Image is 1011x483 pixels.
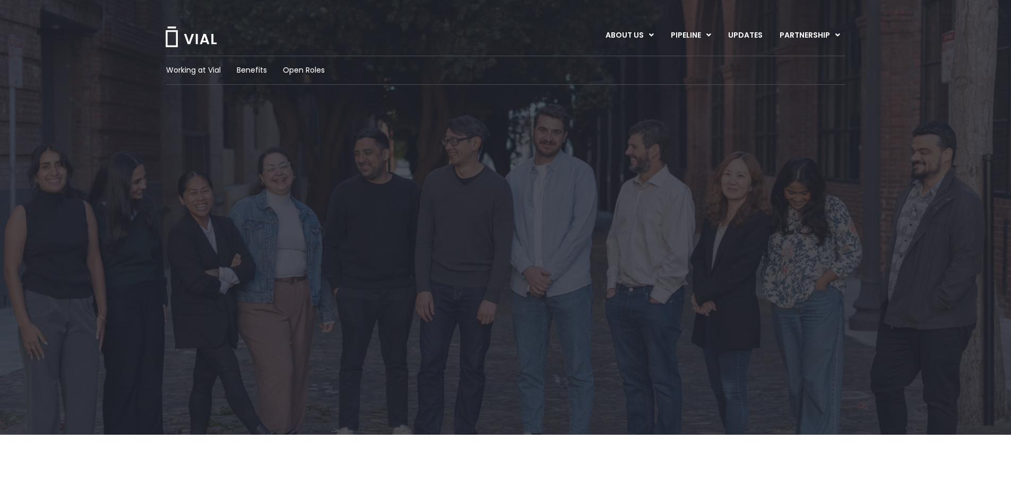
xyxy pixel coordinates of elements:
[283,65,325,76] a: Open Roles
[597,27,662,45] a: ABOUT USMenu Toggle
[720,27,771,45] a: UPDATES
[237,65,267,76] a: Benefits
[771,27,849,45] a: PARTNERSHIPMenu Toggle
[166,65,221,76] a: Working at Vial
[165,27,218,47] img: Vial Logo
[662,27,719,45] a: PIPELINEMenu Toggle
